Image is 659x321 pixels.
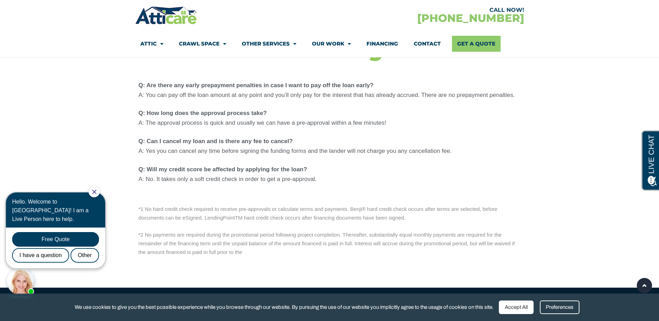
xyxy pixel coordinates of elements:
div: Accept All [499,301,534,314]
span: We use cookies to give you the best possible experience while you browse through our website. By ... [75,303,494,312]
strong: Q: Can I cancel my loan and is there any fee to cancel? [139,138,293,145]
p: *2 No payments are required during the promotional period following project completion. Thereafte... [139,231,521,256]
div: Preferences [540,301,579,314]
nav: Menu [140,36,519,52]
p: A: The approval process is quick and usually we can have a pre-approval within a few minutes! [139,108,521,128]
a: Our Work [312,36,351,52]
iframe: Chat Invitation [3,186,115,300]
p: *1 No hard credit check required to receive pre-approvals or calculate terms and payments. Benji®... [139,205,521,222]
a: Other Services [242,36,296,52]
strong: Q: Will my credit score be affected by applying for the loan? [139,166,307,173]
h2: Frequently Asked Questions [139,20,521,60]
a: Attic [140,36,163,52]
p: A: You can pay off the loan amount at any point and you’ll only pay for the interest that has alr... [139,81,521,100]
span: Opens a chat window [17,6,56,14]
a: Crawl Space [179,36,226,52]
div: CALL NOW! [330,7,524,13]
a: Financing [366,36,398,52]
p: A: No. It takes only a soft credit check in order to get a pre-approval. [139,165,521,184]
a: Contact [414,36,441,52]
p: A: Yes you can cancel any time before signing the funding forms and the lander will not charge yo... [139,137,521,156]
strong: Q: How long does the approval process take? [139,110,267,116]
a: Get A Quote [452,36,501,52]
strong: Q: Are there any early prepayment penalties in case I want to pay off the loan early? [139,82,374,89]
